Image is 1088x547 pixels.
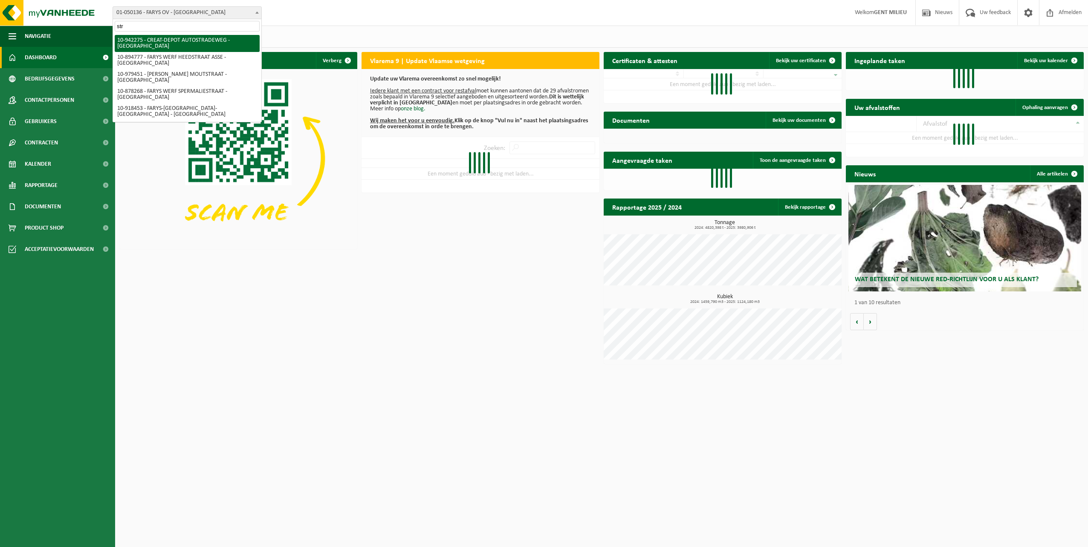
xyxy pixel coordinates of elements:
span: Contactpersonen [25,89,74,111]
b: Dit is wettelijk verplicht in [GEOGRAPHIC_DATA] [370,94,584,106]
h2: Documenten [604,112,658,128]
a: Bekijk uw certificaten [769,52,841,69]
a: Wat betekent de nieuwe RED-richtlijn voor u als klant? [848,185,1082,291]
button: Volgende [864,313,877,330]
span: Navigatie [25,26,51,47]
a: onze blog. [401,106,425,112]
h2: Nieuws [846,165,884,182]
a: Alle artikelen [1030,165,1083,182]
span: 01-050136 - FARYS OV - GENT [113,6,262,19]
a: Toon de aangevraagde taken [753,152,841,169]
span: Bekijk uw documenten [773,118,826,123]
li: 10-894777 - FARYS WERF HEEDSTRAAT ASSE - [GEOGRAPHIC_DATA] [115,52,260,69]
span: Ophaling aanvragen [1022,105,1068,110]
span: Documenten [25,196,61,217]
li: 10-942275 - CREAT-DEPOT AUTOSTRADEWEG - [GEOGRAPHIC_DATA] [115,35,260,52]
a: Bekijk rapportage [778,199,841,216]
span: Product Shop [25,217,64,239]
p: 1 van 10 resultaten [854,300,1079,306]
span: Verberg [323,58,341,63]
span: Toon de aangevraagde taken [760,158,826,163]
span: 01-050136 - FARYS OV - GENT [113,7,261,19]
span: Gebruikers [25,111,57,132]
li: 10-979451 - [PERSON_NAME] MOUTSTRAAT - [GEOGRAPHIC_DATA] [115,69,260,86]
h3: Kubiek [608,294,842,304]
b: Klik op de knop "Vul nu in" naast het plaatsingsadres om de overeenkomst in orde te brengen. [370,118,588,130]
p: moet kunnen aantonen dat de 29 afvalstromen zoals bepaald in Vlarema 9 selectief aangeboden en ui... [370,76,591,130]
b: Update uw Vlarema overeenkomst zo snel mogelijk! [370,76,501,82]
span: Contracten [25,132,58,153]
span: 2024: 1459,790 m3 - 2025: 1124,180 m3 [608,300,842,304]
h2: Vlarema 9 | Update Vlaamse wetgeving [362,52,493,69]
span: Wat betekent de nieuwe RED-richtlijn voor u als klant? [855,276,1039,283]
u: Wij maken het voor u eenvoudig. [370,118,454,124]
h2: Aangevraagde taken [604,152,681,168]
strong: GENT MILIEU [874,9,907,16]
button: Verberg [316,52,356,69]
span: Bekijk uw certificaten [776,58,826,63]
u: Iedere klant met een contract voor restafval [370,88,476,94]
a: Bekijk uw documenten [766,112,841,129]
span: Bekijk uw kalender [1024,58,1068,63]
a: Bekijk uw kalender [1017,52,1083,69]
h2: Ingeplande taken [846,52,914,69]
h2: Rapportage 2025 / 2024 [604,199,690,215]
h2: Uw afvalstoffen [846,99,909,115]
a: Ophaling aanvragen [1016,99,1083,116]
li: 10-878268 - FARYS WERF SPERMALIESTRAAT - [GEOGRAPHIC_DATA] [115,86,260,103]
button: Vorige [850,313,864,330]
span: Dashboard [25,47,57,68]
span: Acceptatievoorwaarden [25,239,94,260]
li: 10-918453 - FARYS-[GEOGRAPHIC_DATA]-[GEOGRAPHIC_DATA] - [GEOGRAPHIC_DATA] [115,103,260,120]
span: Bedrijfsgegevens [25,68,75,89]
span: 2024: 4820,398 t - 2025: 3980,906 t [608,226,842,230]
h2: Certificaten & attesten [604,52,686,69]
span: Kalender [25,153,51,175]
h3: Tonnage [608,220,842,230]
span: Rapportage [25,175,58,196]
img: Download de VHEPlus App [119,69,357,248]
